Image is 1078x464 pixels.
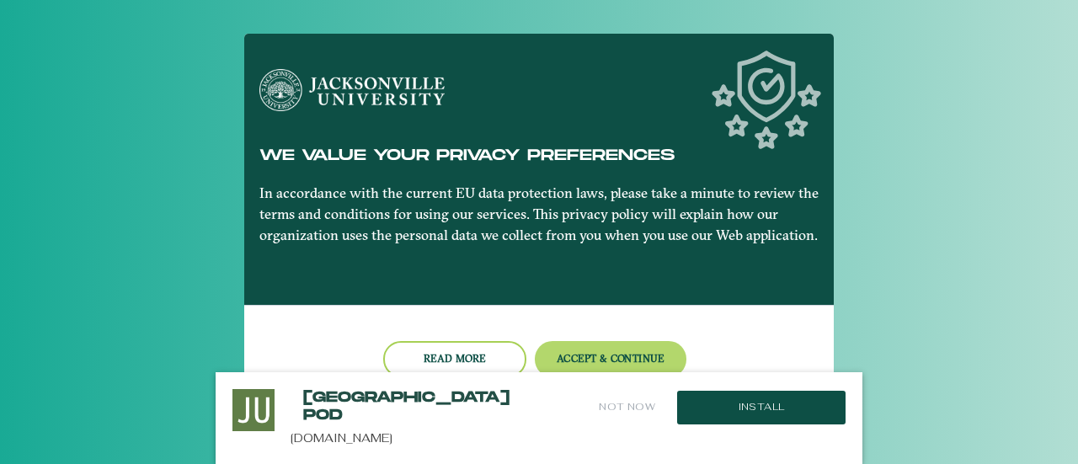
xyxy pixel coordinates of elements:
p: In accordance with the current EU data protection laws, please take a minute to review the terms ... [259,183,819,246]
button: Accept & Continue [535,341,687,377]
button: Not Now [597,389,657,425]
h2: [GEOGRAPHIC_DATA] POD [303,389,479,424]
button: Install [677,391,846,424]
a: [DOMAIN_NAME] [291,430,392,445]
button: Read more [383,341,526,377]
h5: We value your privacy preferences [259,147,819,165]
img: Jacksonville University logo [259,69,445,112]
img: Install this Application? [232,389,275,431]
